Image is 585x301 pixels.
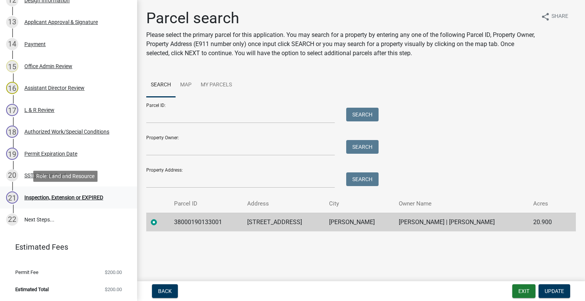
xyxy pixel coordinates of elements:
div: Role: Land and Resource [33,170,97,182]
td: [PERSON_NAME] | [PERSON_NAME] [394,213,529,231]
span: Back [158,288,172,294]
th: Address [243,195,324,213]
div: Assistant Director Review [24,85,85,91]
a: Map [176,73,196,97]
div: Office Admin Review [24,64,72,69]
span: Permit Fee [15,270,38,275]
div: 14 [6,38,18,50]
div: 22 [6,213,18,226]
span: $200.00 [105,287,122,292]
div: L & R Review [24,107,54,113]
div: 13 [6,16,18,28]
th: Parcel ID [169,195,243,213]
td: 20.900 [529,213,564,231]
td: 38000190133001 [169,213,243,231]
th: City [324,195,395,213]
div: Permit Expiration Date [24,151,77,156]
button: Search [346,172,379,186]
th: Owner Name [394,195,529,213]
div: Applicant Approval & Signature [24,19,98,25]
td: [PERSON_NAME] [324,213,395,231]
div: 17 [6,104,18,116]
div: 15 [6,60,18,72]
div: SSTS Permit Card [24,173,66,178]
a: Search [146,73,176,97]
span: Update [545,288,564,294]
div: 20 [6,169,18,182]
div: Inspection, Extension or EXPIRED [24,195,103,200]
span: Share [551,12,568,21]
div: 21 [6,191,18,204]
td: [STREET_ADDRESS] [243,213,324,231]
a: My Parcels [196,73,237,97]
button: Update [539,284,570,298]
h1: Parcel search [146,9,535,27]
button: Search [346,108,379,121]
button: Exit [512,284,535,298]
div: 18 [6,126,18,138]
p: Please select the primary parcel for this application. You may search for a property by entering ... [146,30,535,58]
button: Back [152,284,178,298]
th: Acres [529,195,564,213]
i: share [541,12,550,21]
div: Authorized Work/Special Conditions [24,129,109,134]
div: Payment [24,41,46,47]
div: 19 [6,148,18,160]
div: 16 [6,82,18,94]
span: $200.00 [105,270,122,275]
button: shareShare [535,9,574,24]
a: Estimated Fees [6,239,125,255]
span: Estimated Total [15,287,49,292]
button: Search [346,140,379,154]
